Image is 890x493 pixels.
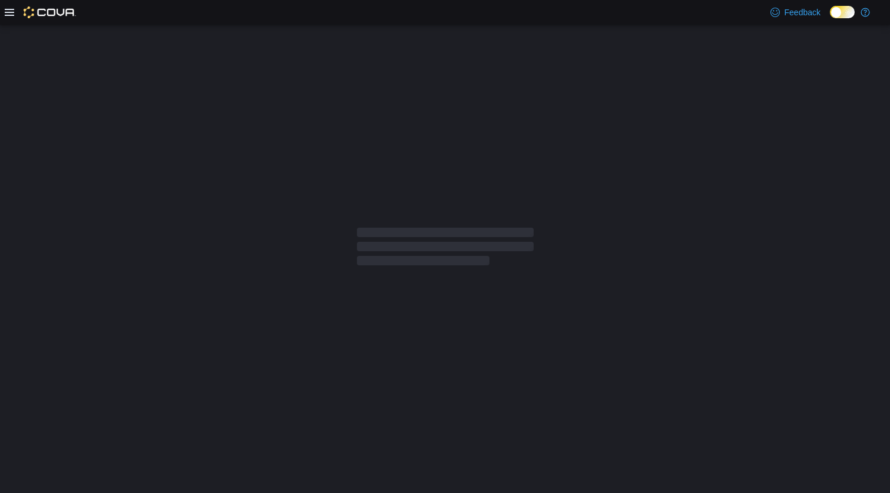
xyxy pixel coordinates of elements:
span: Loading [357,230,534,268]
a: Feedback [766,1,825,24]
input: Dark Mode [830,6,855,18]
span: Feedback [785,6,820,18]
img: Cova [24,6,76,18]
